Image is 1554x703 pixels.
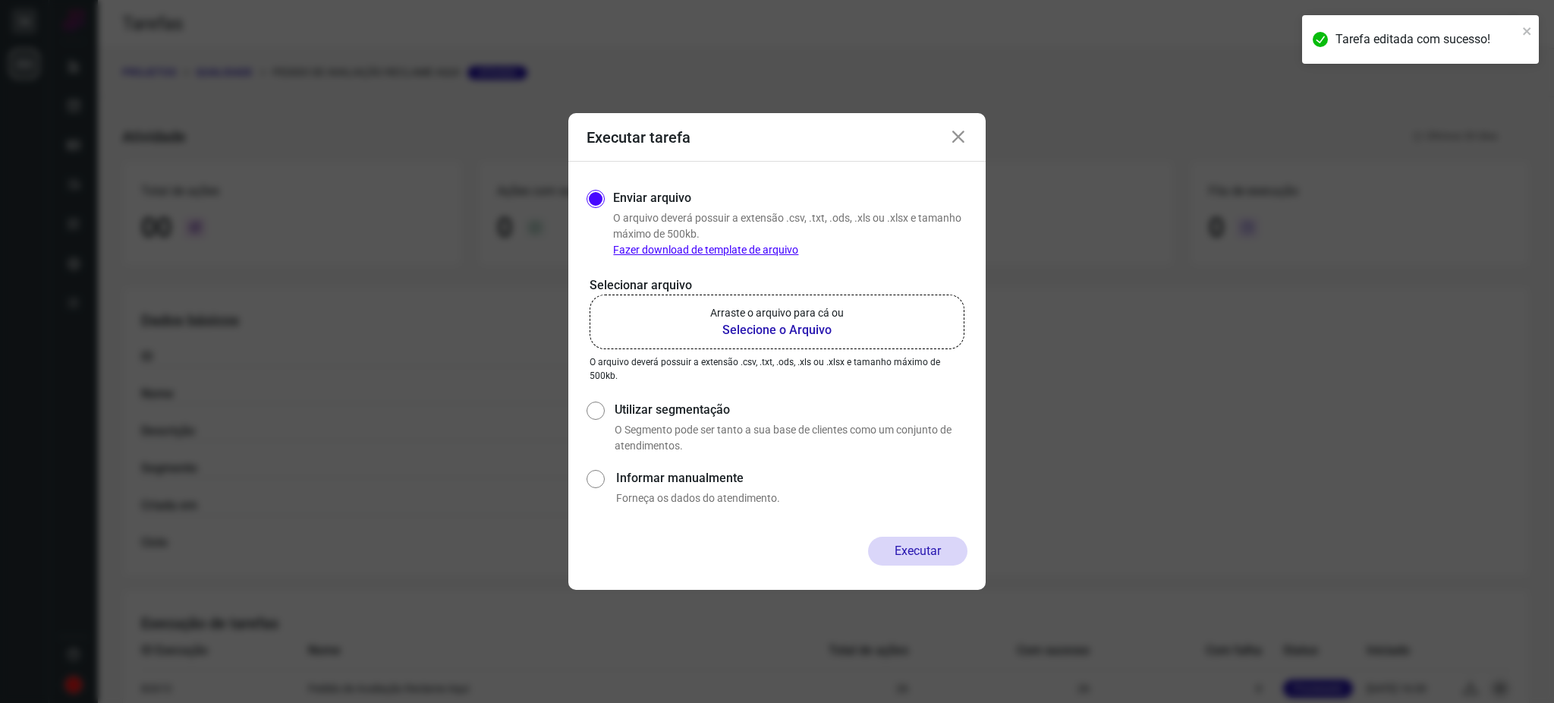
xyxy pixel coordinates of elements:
[1335,30,1518,49] div: Tarefa editada com sucesso!
[615,422,967,454] p: O Segmento pode ser tanto a sua base de clientes como um conjunto de atendimentos.
[590,276,964,295] p: Selecionar arquivo
[868,537,967,566] button: Executar
[616,469,967,487] label: Informar manualmente
[613,210,967,258] p: O arquivo deverá possuir a extensão .csv, .txt, .ods, .xls ou .xlsx e tamanho máximo de 500kb.
[710,305,844,321] p: Arraste o arquivo para cá ou
[1522,21,1533,39] button: close
[587,128,690,147] h3: Executar tarefa
[590,355,964,383] p: O arquivo deverá possuir a extensão .csv, .txt, .ods, .xls ou .xlsx e tamanho máximo de 500kb.
[613,244,798,256] a: Fazer download de template de arquivo
[613,189,691,207] label: Enviar arquivo
[616,490,967,506] p: Forneça os dados do atendimento.
[710,321,844,339] b: Selecione o Arquivo
[615,401,967,419] label: Utilizar segmentação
